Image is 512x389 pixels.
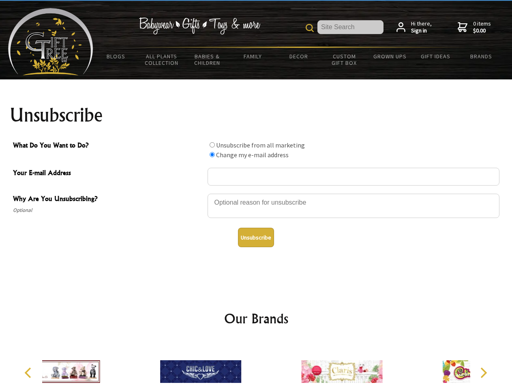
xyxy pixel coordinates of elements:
a: Babies & Children [184,48,230,71]
strong: $0.00 [473,27,491,34]
button: Unsubscribe [238,228,274,247]
span: What Do You Want to Do? [13,140,204,152]
input: What Do You Want to Do? [210,152,215,157]
strong: Sign in [411,27,432,34]
input: What Do You Want to Do? [210,142,215,147]
label: Change my e-mail address [216,151,289,159]
a: Decor [276,48,321,65]
span: Your E-mail Address [13,168,204,180]
button: Next [474,364,492,382]
a: 0 items$0.00 [458,20,491,34]
a: BLOGS [93,48,139,65]
a: Grown Ups [367,48,413,65]
button: Previous [20,364,38,382]
a: Family [230,48,276,65]
h1: Unsubscribe [10,105,503,125]
a: Hi there,Sign in [396,20,432,34]
a: All Plants Collection [139,48,185,71]
img: product search [306,24,314,32]
span: Hi there, [411,20,432,34]
h2: Our Brands [16,309,496,328]
label: Unsubscribe from all marketing [216,141,305,149]
input: Site Search [317,20,383,34]
span: Optional [13,205,204,215]
span: 0 items [473,20,491,34]
textarea: Why Are You Unsubscribing? [208,194,499,218]
span: Why Are You Unsubscribing? [13,194,204,205]
a: Gift Ideas [413,48,458,65]
input: Your E-mail Address [208,168,499,186]
a: Brands [458,48,504,65]
a: Custom Gift Box [321,48,367,71]
img: Babyware - Gifts - Toys and more... [8,8,93,75]
img: Babywear - Gifts - Toys & more [139,17,260,34]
